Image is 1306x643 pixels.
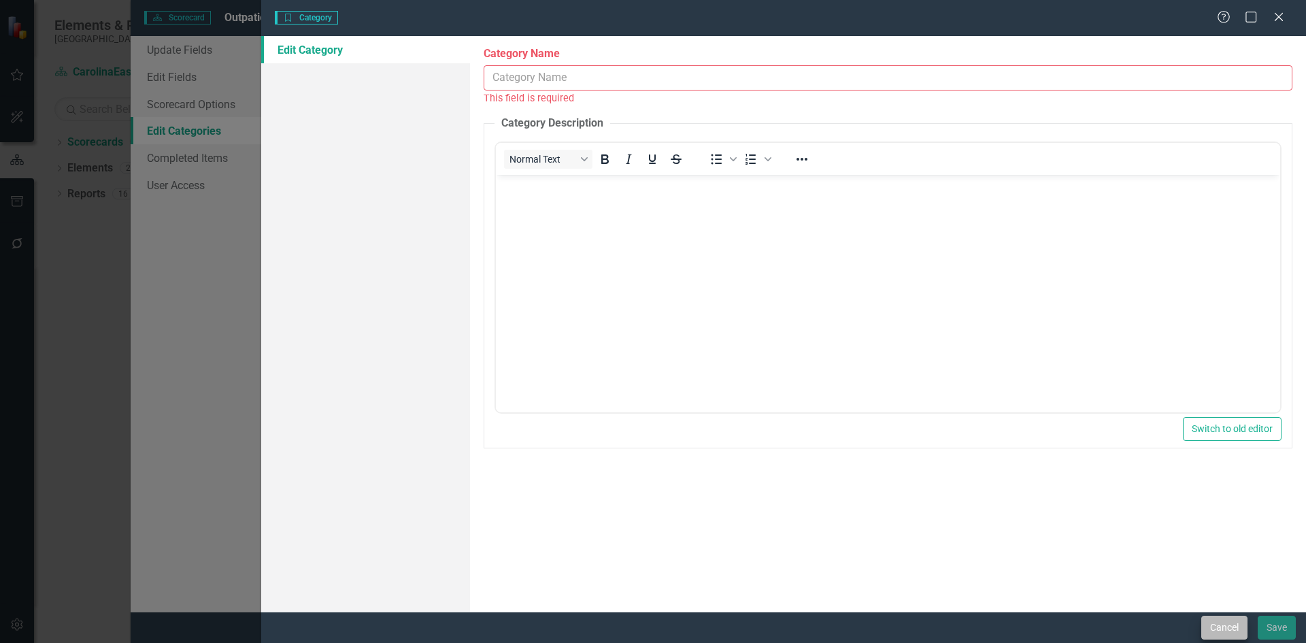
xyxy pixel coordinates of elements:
[641,150,664,169] button: Underline
[484,46,1292,62] label: Category Name
[495,116,610,131] legend: Category Description
[484,90,1292,106] div: This field is required
[593,150,616,169] button: Bold
[665,150,688,169] button: Strikethrough
[1201,616,1248,640] button: Cancel
[705,150,739,169] div: Bullet list
[617,150,640,169] button: Italic
[509,154,576,165] span: Normal Text
[261,36,470,63] a: Edit Category
[504,150,592,169] button: Block Normal Text
[739,150,773,169] div: Numbered list
[484,65,1292,90] input: Category Name
[790,150,814,169] button: Reveal or hide additional toolbar items
[496,175,1280,412] iframe: Rich Text Area
[1258,616,1296,640] button: Save
[275,11,338,24] span: Category
[1183,417,1282,441] button: Switch to old editor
